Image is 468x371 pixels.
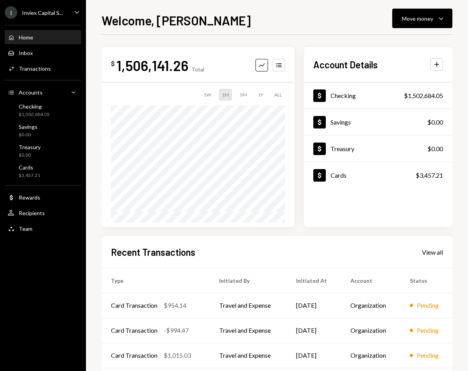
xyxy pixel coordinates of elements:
[210,293,287,318] td: Travel and Expense
[417,301,439,310] div: Pending
[210,268,287,293] th: Initiated By
[22,9,63,16] div: Inviex Capital S...
[116,57,188,74] div: 1,506,141.26
[5,101,81,120] a: Checking$1,502,684.05
[392,9,452,28] button: Move money
[330,92,356,99] div: Checking
[19,132,38,138] div: $0.00
[287,318,341,343] td: [DATE]
[402,14,433,23] div: Move money
[111,60,115,68] div: $
[19,65,51,72] div: Transactions
[111,246,195,259] h2: Recent Transactions
[255,89,266,101] div: 1Y
[19,210,45,216] div: Recipients
[19,34,33,41] div: Home
[5,162,81,180] a: Cards$3,457.21
[19,111,50,118] div: $1,502,684.05
[5,141,81,160] a: Treasury$0.00
[416,171,443,180] div: $3,457.21
[19,103,50,110] div: Checking
[427,118,443,127] div: $0.00
[313,58,378,71] h2: Account Details
[210,318,287,343] td: Travel and Expense
[19,89,43,96] div: Accounts
[330,145,354,152] div: Treasury
[19,152,41,159] div: $0.00
[5,190,81,204] a: Rewards
[5,206,81,220] a: Recipients
[304,82,452,109] a: Checking$1,502,684.05
[19,225,32,232] div: Team
[19,194,40,201] div: Rewards
[5,121,81,140] a: Savings$0.00
[287,268,341,293] th: Initiated At
[271,89,285,101] div: ALL
[341,293,400,318] td: Organization
[237,89,250,101] div: 3M
[287,293,341,318] td: [DATE]
[200,89,214,101] div: 1W
[19,50,33,56] div: Inbox
[422,248,443,256] div: View all
[417,326,439,335] div: Pending
[5,46,81,60] a: Inbox
[191,66,204,73] div: Total
[5,61,81,75] a: Transactions
[111,351,157,360] div: Card Transaction
[210,343,287,368] td: Travel and Expense
[304,162,452,188] a: Cards$3,457.21
[19,123,38,130] div: Savings
[427,144,443,153] div: $0.00
[341,268,400,293] th: Account
[304,109,452,135] a: Savings$0.00
[417,351,439,360] div: Pending
[330,171,347,179] div: Cards
[164,326,189,335] div: -$994.47
[287,343,341,368] td: [DATE]
[19,144,41,150] div: Treasury
[5,30,81,44] a: Home
[102,268,210,293] th: Type
[5,221,81,235] a: Team
[164,301,186,310] div: $954.14
[219,89,232,101] div: 1M
[330,118,351,126] div: Savings
[5,85,81,99] a: Accounts
[422,248,443,256] a: View all
[341,343,400,368] td: Organization
[19,164,40,171] div: Cards
[341,318,400,343] td: Organization
[404,91,443,100] div: $1,502,684.05
[19,172,40,179] div: $3,457.21
[5,6,17,19] div: I
[111,326,157,335] div: Card Transaction
[400,268,452,293] th: Status
[102,12,251,28] h1: Welcome, [PERSON_NAME]
[164,351,191,360] div: $1,015.03
[304,136,452,162] a: Treasury$0.00
[111,301,157,310] div: Card Transaction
